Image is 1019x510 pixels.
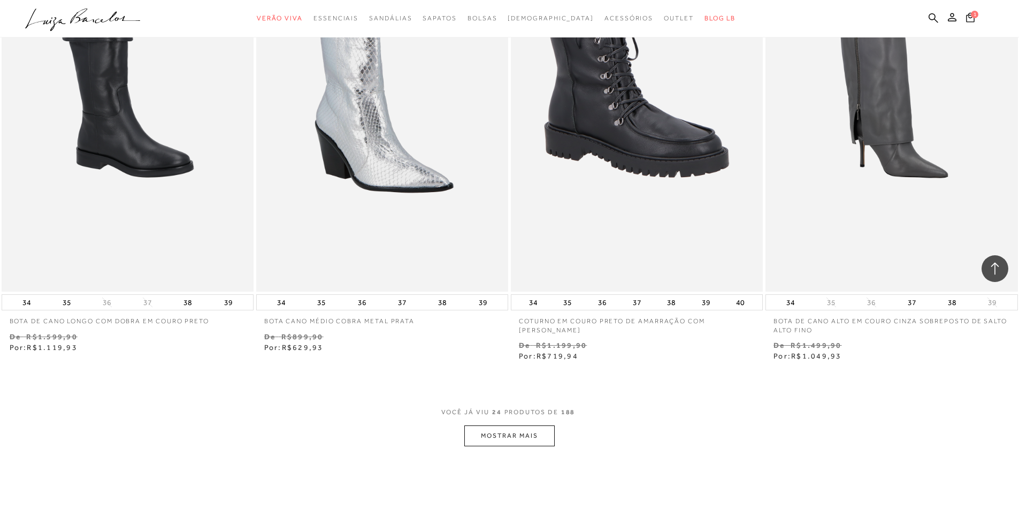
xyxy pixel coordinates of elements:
small: De [264,332,275,341]
button: 36 [355,295,370,310]
button: 34 [274,295,289,310]
button: 38 [180,295,195,310]
button: 40 [733,295,748,310]
button: 38 [945,295,960,310]
small: De [773,341,785,349]
span: 188 [561,408,576,416]
button: 38 [435,295,450,310]
span: Acessórios [604,14,653,22]
a: categoryNavScreenReaderText [664,9,694,28]
span: R$629,93 [282,343,324,352]
span: R$1.119,93 [27,343,77,352]
button: 34 [783,295,798,310]
button: 37 [140,298,155,308]
a: categoryNavScreenReaderText [257,9,303,28]
button: 39 [476,295,491,310]
button: 37 [395,295,410,310]
small: R$899,90 [281,332,324,341]
button: 37 [905,295,920,310]
button: 36 [99,298,114,308]
span: Sandálias [369,14,412,22]
span: VOCÊ JÁ VIU PRODUTOS DE [441,408,578,416]
span: Sapatos [423,14,456,22]
small: De [519,341,530,349]
a: categoryNavScreenReaderText [369,9,412,28]
a: noSubCategoriesText [508,9,594,28]
span: 1 [971,11,978,18]
button: 35 [824,298,839,308]
span: Essenciais [313,14,358,22]
button: 39 [221,295,236,310]
a: categoryNavScreenReaderText [468,9,497,28]
button: 38 [664,295,679,310]
a: BOTA DE CANO ALTO EM COURO CINZA SOBREPOSTO DE SALTO ALTO FINO [765,310,1017,335]
small: R$1.599,90 [26,332,77,341]
a: COTURNO EM COURO PRETO DE AMARRAÇÃO COM [PERSON_NAME] [511,310,763,335]
span: 24 [492,408,502,416]
a: BLOG LB [704,9,735,28]
button: MOSTRAR MAIS [464,425,554,446]
a: categoryNavScreenReaderText [604,9,653,28]
button: 39 [985,298,1000,308]
span: Por: [264,343,324,352]
a: categoryNavScreenReaderText [313,9,358,28]
small: R$1.499,90 [791,341,841,349]
span: Por: [10,343,78,352]
span: Por: [519,352,578,360]
button: 1 [963,12,978,26]
span: R$1.049,93 [791,352,841,360]
span: Por: [773,352,841,360]
button: 34 [526,295,541,310]
small: De [10,332,21,341]
span: BLOG LB [704,14,735,22]
span: Bolsas [468,14,497,22]
button: 35 [59,295,74,310]
span: Verão Viva [257,14,303,22]
span: R$719,94 [537,352,578,360]
a: BOTA DE CANO LONGO COM DOBRA EM COURO PRETO [2,310,254,326]
small: R$1.199,90 [536,341,587,349]
button: 36 [595,295,610,310]
button: 39 [699,295,714,310]
a: categoryNavScreenReaderText [423,9,456,28]
button: 35 [560,295,575,310]
button: 37 [630,295,645,310]
button: 36 [864,298,879,308]
button: 34 [19,295,34,310]
span: Outlet [664,14,694,22]
span: [DEMOGRAPHIC_DATA] [508,14,594,22]
button: 35 [314,295,329,310]
a: BOTA CANO MÉDIO cobra metal prata [256,310,508,326]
